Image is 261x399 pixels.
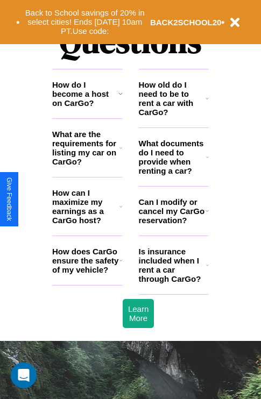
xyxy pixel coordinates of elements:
h3: How old do I need to be to rent a car with CarGo? [139,80,206,117]
h3: What are the requirements for listing my car on CarGo? [52,130,119,166]
h3: How can I maximize my earnings as a CarGo host? [52,188,119,225]
h3: What documents do I need to provide when renting a car? [139,139,207,175]
button: Learn More [123,299,154,328]
div: Give Feedback [5,177,13,221]
div: Open Intercom Messenger [11,362,37,388]
b: BACK2SCHOOL20 [150,18,222,27]
h3: Is insurance included when I rent a car through CarGo? [139,247,206,283]
h3: Can I modify or cancel my CarGo reservation? [139,197,206,225]
h3: How do I become a host on CarGo? [52,80,118,108]
button: Back to School savings of 20% in select cities! Ends [DATE] 10am PT.Use code: [20,5,150,39]
h3: How does CarGo ensure the safety of my vehicle? [52,247,119,274]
